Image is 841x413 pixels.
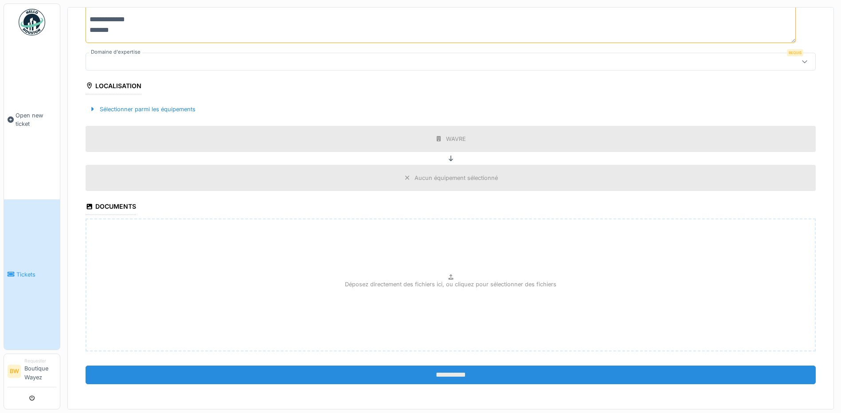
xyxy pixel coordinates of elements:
span: Tickets [16,270,56,279]
span: Open new ticket [16,111,56,128]
div: Sélectionner parmi les équipements [86,103,199,115]
label: Domaine d'expertise [89,48,142,56]
a: BW RequesterBoutique Wayez [8,358,56,387]
div: WAVRE [446,135,466,143]
a: Tickets [4,199,60,350]
img: Badge_color-CXgf-gQk.svg [19,9,45,35]
li: BW [8,365,21,378]
div: Aucun équipement sélectionné [415,174,498,182]
div: Requis [787,49,803,56]
li: Boutique Wayez [24,358,56,385]
p: Déposez directement des fichiers ici, ou cliquez pour sélectionner des fichiers [345,280,556,288]
div: Requester [24,358,56,364]
div: Localisation [86,79,141,94]
a: Open new ticket [4,40,60,199]
div: Documents [86,200,136,215]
